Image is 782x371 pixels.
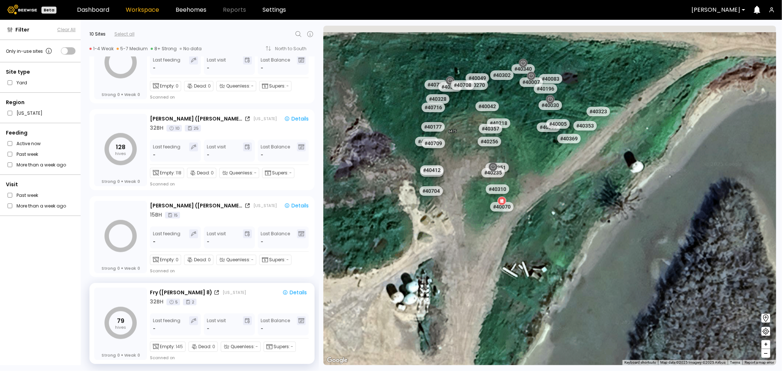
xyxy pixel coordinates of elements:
[415,137,438,146] div: # 40729
[16,150,38,158] label: Past week
[150,268,175,274] div: Scanned on
[184,81,213,91] div: Dead:
[184,255,213,265] div: Dead:
[291,344,293,350] span: -
[745,360,774,364] a: Report a map error
[114,31,135,37] div: Select all
[325,356,349,365] img: Google
[281,115,312,123] button: Details
[261,325,263,333] span: -
[77,7,109,13] a: Dashboard
[89,31,106,37] div: 10 Sites
[150,211,162,219] div: 15 BH
[256,344,258,350] span: -
[557,134,580,143] div: # 40369
[284,115,309,122] div: Details
[216,81,256,91] div: Queenless:
[475,102,499,111] div: # 40042
[624,360,656,365] button: Keyboard shortcuts
[137,266,140,271] span: 0
[730,360,740,364] a: Terms (opens in new tab)
[478,137,501,146] div: # 40256
[165,212,180,218] div: 15
[546,119,570,129] div: # 40005
[137,92,140,97] span: 0
[102,179,140,184] div: Strong Weak
[485,184,509,194] div: # 40310
[41,7,56,14] div: Beta
[261,238,263,246] span: -
[261,316,290,333] div: Last Balance
[275,47,312,51] div: North to South
[207,325,209,333] div: -
[102,266,140,271] div: Strong Weak
[102,353,140,358] div: Strong Weak
[137,353,140,358] span: 0
[207,151,209,159] div: -
[187,168,216,178] div: Dead:
[419,186,443,196] div: # 40704
[253,203,277,209] div: [US_STATE]
[261,56,290,72] div: Last Balance
[117,353,120,358] span: 0
[259,81,291,91] div: Supers:
[425,80,448,89] div: # 40727
[6,129,76,137] div: Feeding
[282,289,307,296] div: Details
[102,92,140,97] div: Strong Weak
[16,161,66,169] label: More than a week ago
[207,65,209,72] div: -
[153,316,180,333] div: Last feeding
[6,99,76,106] div: Region
[150,181,175,187] div: Scanned on
[451,80,474,90] div: # 40708
[176,83,179,89] span: 0
[150,124,164,132] div: 32 BH
[117,266,120,271] span: 0
[487,118,510,128] div: # 40218
[208,83,211,89] span: 0
[117,92,120,97] span: 0
[534,84,557,93] div: # 40196
[481,168,504,177] div: # 40235
[223,7,246,13] span: Reports
[176,257,179,263] span: 0
[166,125,182,132] div: 10
[153,151,156,159] div: -
[150,342,186,352] div: Empty:
[7,5,37,14] img: Beewise logo
[261,65,263,72] span: -
[153,143,180,159] div: Last feeding
[660,360,726,364] span: Map data ©2025 Imagery ©2025 Airbus
[262,168,294,178] div: Supers:
[16,79,27,87] label: Yard
[465,80,488,90] div: # 40270
[6,47,53,55] div: Only in-use sites
[151,46,177,52] div: 8+ Strong
[16,109,43,117] label: [US_STATE]
[176,7,206,13] a: Beehomes
[764,349,768,358] span: –
[185,125,201,132] div: 25
[207,238,209,246] div: -
[761,349,770,358] button: –
[251,83,254,89] span: -
[539,100,562,110] div: # 40030
[511,64,535,74] div: # 40340
[466,73,489,83] div: # 40049
[212,344,215,350] span: 0
[150,168,184,178] div: Empty:
[16,140,41,147] label: Active now
[485,163,509,172] div: # 40251
[207,56,226,72] div: Last visit
[261,229,290,246] div: Last Balance
[16,202,66,210] label: More than a week ago
[150,255,181,265] div: Empty:
[208,257,211,263] span: 0
[216,255,256,265] div: Queenless:
[117,317,124,325] tspan: 79
[150,81,181,91] div: Empty:
[150,115,243,123] div: [PERSON_NAME] ([PERSON_NAME] 7)
[281,202,312,210] button: Details
[262,7,286,13] a: Settings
